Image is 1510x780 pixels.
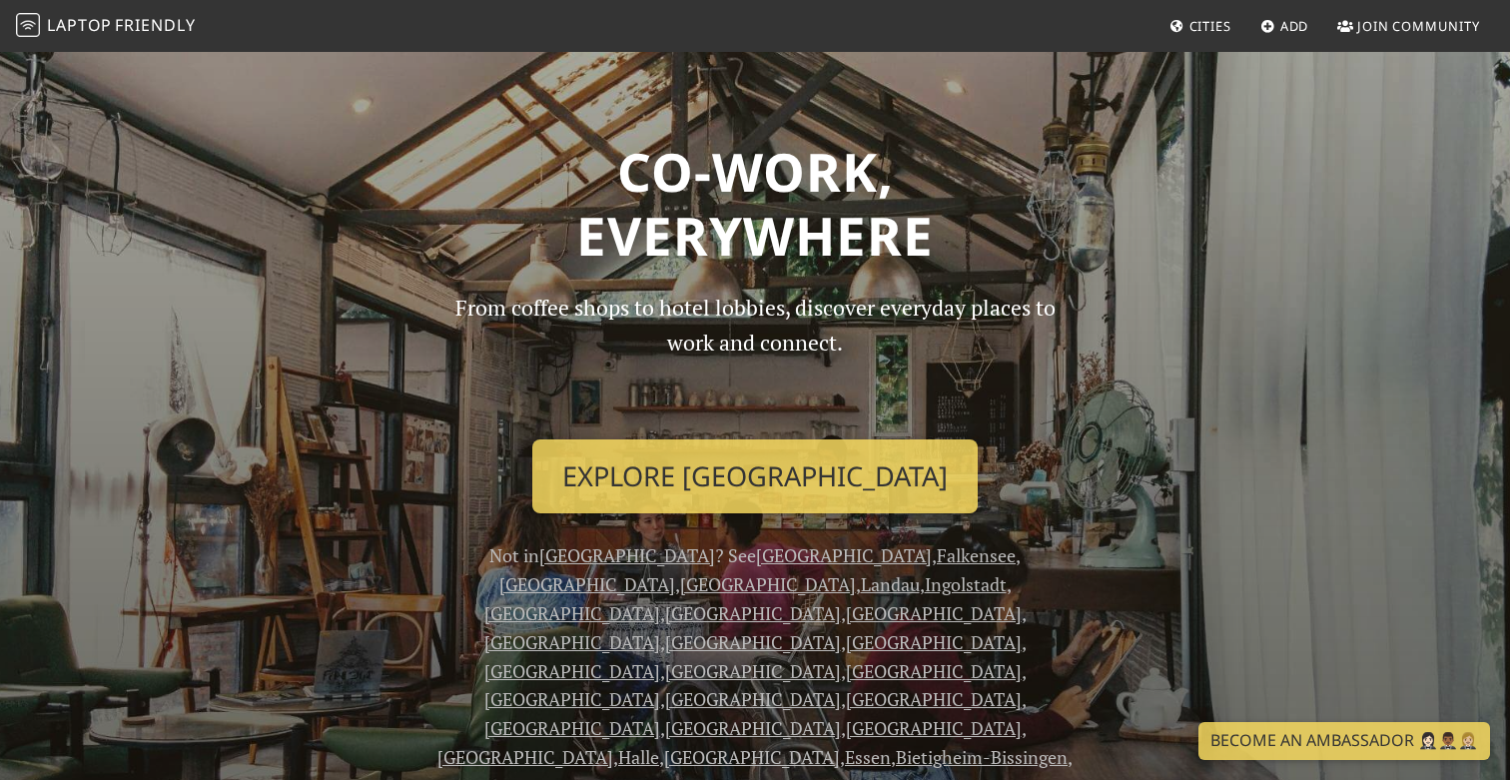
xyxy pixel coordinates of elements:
a: [GEOGRAPHIC_DATA] [756,543,932,567]
a: Falkensee [937,543,1016,567]
span: Friendly [115,14,195,36]
a: Cities [1161,8,1239,44]
a: [GEOGRAPHIC_DATA] [539,543,715,567]
a: [GEOGRAPHIC_DATA] [846,659,1022,683]
a: [GEOGRAPHIC_DATA] [665,687,841,711]
a: Join Community [1329,8,1488,44]
a: [GEOGRAPHIC_DATA] [665,659,841,683]
a: [GEOGRAPHIC_DATA] [484,601,660,625]
a: [GEOGRAPHIC_DATA] [665,716,841,740]
a: Add [1252,8,1317,44]
span: Join Community [1357,17,1480,35]
a: [GEOGRAPHIC_DATA] [484,716,660,740]
a: [GEOGRAPHIC_DATA] [680,572,856,596]
a: [GEOGRAPHIC_DATA] [665,630,841,654]
span: Add [1280,17,1309,35]
a: Ingolstadt [925,572,1007,596]
a: [GEOGRAPHIC_DATA] [484,630,660,654]
p: From coffee shops to hotel lobbies, discover everyday places to work and connect. [437,291,1073,423]
h1: Co-work, Everywhere [108,140,1402,267]
a: Halle [618,745,659,769]
a: Explore [GEOGRAPHIC_DATA] [532,439,978,513]
a: [GEOGRAPHIC_DATA] [846,687,1022,711]
a: [GEOGRAPHIC_DATA] [846,630,1022,654]
a: [GEOGRAPHIC_DATA] [437,745,613,769]
a: Bietigheim-Bissingen [896,745,1068,769]
img: LaptopFriendly [16,13,40,37]
a: LaptopFriendly LaptopFriendly [16,9,196,44]
a: [GEOGRAPHIC_DATA] [484,687,660,711]
a: Become an Ambassador 🤵🏻‍♀️🤵🏾‍♂️🤵🏼‍♀️ [1198,722,1490,760]
a: [GEOGRAPHIC_DATA] [484,659,660,683]
span: Cities [1189,17,1231,35]
a: [GEOGRAPHIC_DATA] [499,572,675,596]
a: [GEOGRAPHIC_DATA] [664,745,840,769]
a: Essen [845,745,891,769]
a: [GEOGRAPHIC_DATA] [846,601,1022,625]
span: Laptop [47,14,112,36]
a: [GEOGRAPHIC_DATA] [665,601,841,625]
a: [GEOGRAPHIC_DATA] [846,716,1022,740]
a: Landau [861,572,920,596]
